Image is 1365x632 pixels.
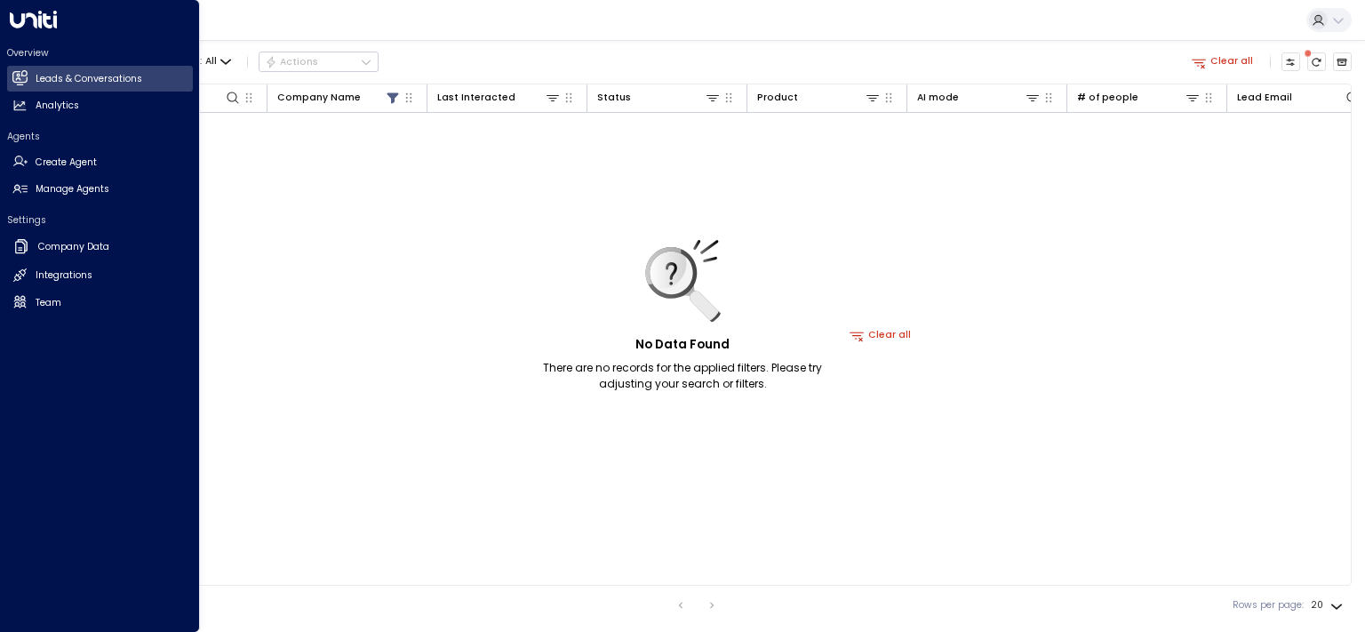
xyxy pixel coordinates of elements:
div: Last Interacted [437,90,515,106]
div: Status [597,90,631,106]
a: Manage Agents [7,177,193,203]
h2: Manage Agents [36,182,109,196]
div: Company Name [277,90,361,106]
label: Rows per page: [1233,598,1304,612]
span: All [205,56,217,67]
h2: Team [36,296,61,310]
a: Company Data [7,233,193,261]
div: Last Interacted [437,89,562,106]
button: Customize [1281,52,1301,72]
div: # of people [1077,90,1138,106]
p: There are no records for the applied filters. Please try adjusting your search or filters. [516,360,850,392]
div: Lead Email [1237,89,1361,106]
div: Button group with a nested menu [259,52,379,73]
h2: Agents [7,130,193,143]
div: AI mode [917,90,959,106]
span: There are new threads available. Refresh the grid to view the latest updates. [1307,52,1327,72]
a: Create Agent [7,149,193,175]
div: Status [597,89,722,106]
h5: No Data Found [635,336,730,354]
h2: Overview [7,46,193,60]
button: Clear all [1186,52,1259,71]
h2: Leads & Conversations [36,72,142,86]
div: 20 [1311,595,1346,616]
button: Clear all [844,326,917,345]
div: Lead Email [1237,90,1292,106]
nav: pagination navigation [669,595,723,616]
a: Analytics [7,93,193,119]
div: AI mode [917,89,1042,106]
h2: Settings [7,213,193,227]
div: Product [757,90,798,106]
a: Team [7,290,193,316]
h2: Integrations [36,268,92,283]
div: Actions [265,56,319,68]
div: # of people [1077,89,1201,106]
a: Integrations [7,263,193,289]
div: Company Name [277,89,402,106]
h2: Analytics [36,99,79,113]
a: Leads & Conversations [7,66,193,92]
div: Product [757,89,882,106]
button: Actions [259,52,379,73]
button: Archived Leads [1333,52,1353,72]
h2: Create Agent [36,156,97,170]
h2: Company Data [38,240,109,254]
